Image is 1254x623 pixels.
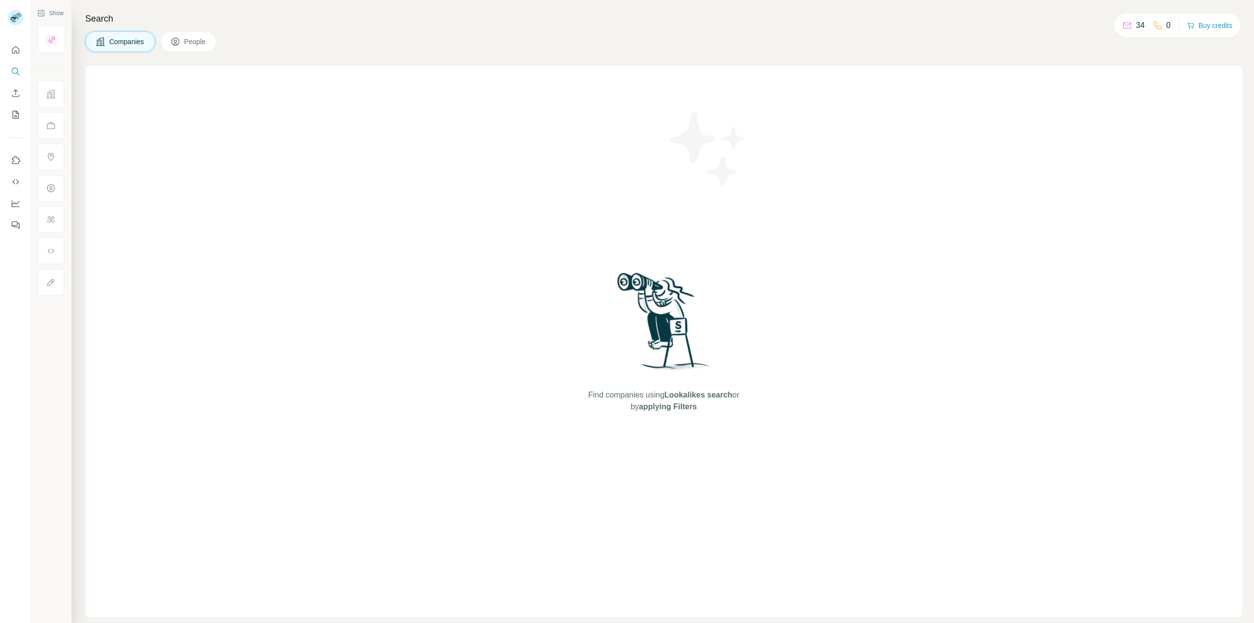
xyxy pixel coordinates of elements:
span: applying Filters [639,402,697,411]
p: 0 [1166,20,1171,31]
button: Search [8,63,24,80]
button: Show [30,6,71,21]
p: 34 [1136,20,1145,31]
span: Find companies using or by [585,389,742,413]
button: Use Surfe on LinkedIn [8,151,24,169]
button: Feedback [8,216,24,234]
span: People [184,37,207,47]
button: Quick start [8,41,24,59]
button: Enrich CSV [8,84,24,102]
button: My lists [8,106,24,124]
button: Buy credits [1187,19,1232,32]
h4: Search [85,12,1242,25]
img: Surfe Illustration - Woman searching with binoculars [613,270,715,379]
span: Lookalikes search [664,391,732,399]
button: Dashboard [8,195,24,212]
img: Surfe Illustration - Stars [664,105,752,193]
button: Use Surfe API [8,173,24,191]
span: Companies [109,37,145,47]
